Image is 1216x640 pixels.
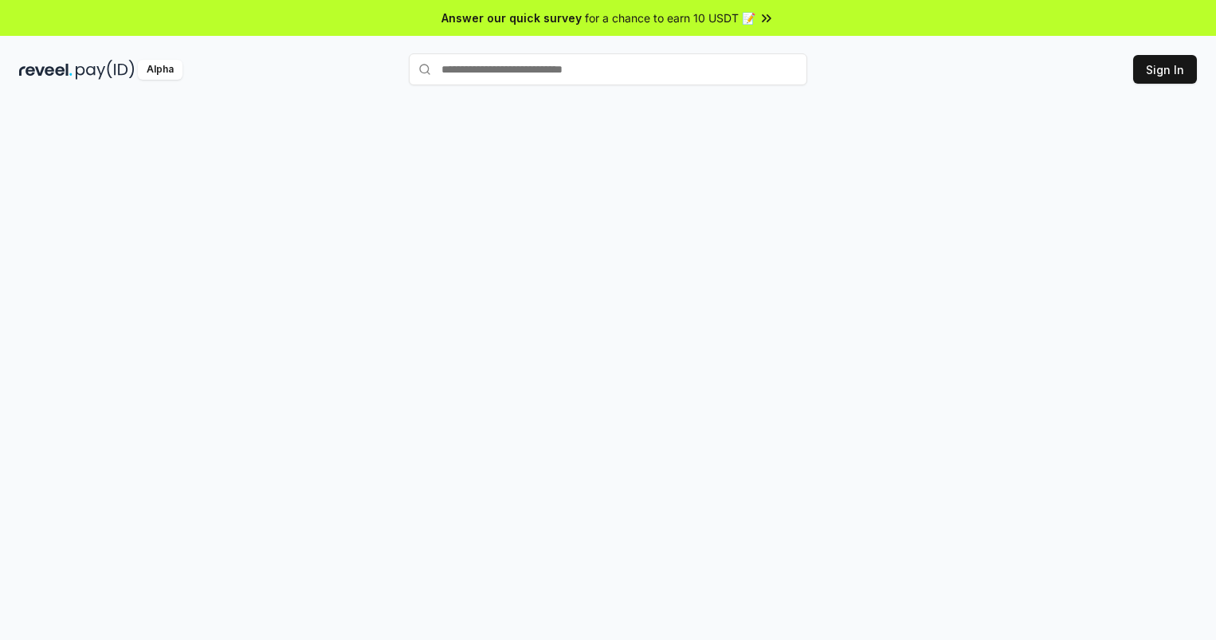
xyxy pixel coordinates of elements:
button: Sign In [1133,55,1197,84]
img: pay_id [76,60,135,80]
span: for a chance to earn 10 USDT 📝 [585,10,755,26]
div: Alpha [138,60,182,80]
span: Answer our quick survey [441,10,582,26]
img: reveel_dark [19,60,73,80]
